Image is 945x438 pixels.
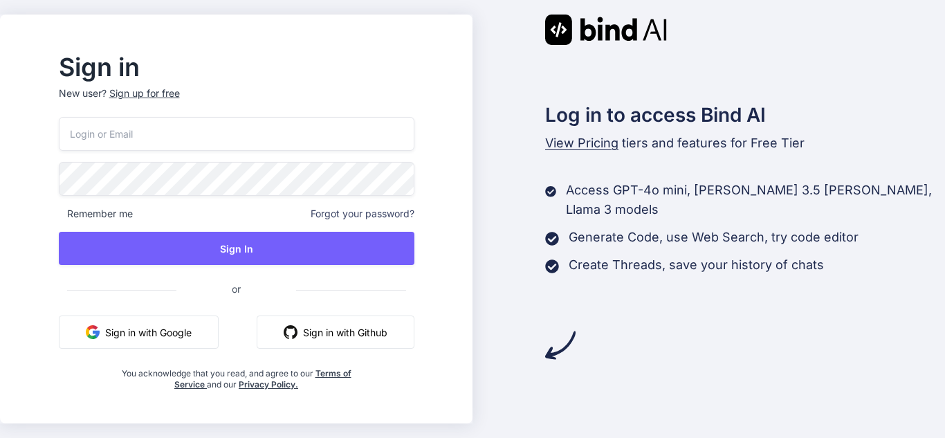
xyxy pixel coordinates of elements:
[86,325,100,339] img: google
[569,228,859,247] p: Generate Code, use Web Search, try code editor
[118,360,355,390] div: You acknowledge that you read, and agree to our and our
[176,272,296,306] span: or
[59,56,414,78] h2: Sign in
[545,136,618,150] span: View Pricing
[109,86,180,100] div: Sign up for free
[257,316,414,349] button: Sign in with Github
[311,207,414,221] span: Forgot your password?
[545,15,667,45] img: Bind AI logo
[545,134,945,153] p: tiers and features for Free Tier
[59,316,219,349] button: Sign in with Google
[59,86,414,117] p: New user?
[545,330,576,361] img: arrow
[59,207,133,221] span: Remember me
[239,379,298,390] a: Privacy Policy.
[566,181,945,219] p: Access GPT-4o mini, [PERSON_NAME] 3.5 [PERSON_NAME], Llama 3 models
[545,100,945,129] h2: Log in to access Bind AI
[174,368,351,390] a: Terms of Service
[284,325,297,339] img: github
[569,255,824,275] p: Create Threads, save your history of chats
[59,117,414,151] input: Login or Email
[59,232,414,265] button: Sign In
